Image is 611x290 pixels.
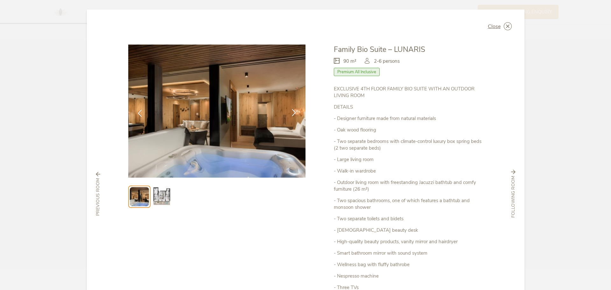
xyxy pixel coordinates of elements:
[128,45,306,178] img: Family Bio Suite – LUNARIS
[334,197,483,211] p: - Two spacious bathrooms, one of which features a bathtub and monsoon shower
[151,187,172,207] img: Preview
[334,68,380,76] span: Premium All Inclusive
[334,238,483,245] p: - High-quality beauty products, vanity mirror and hairdryer
[334,227,483,234] p: - [DEMOGRAPHIC_DATA] beauty desk
[334,250,483,257] p: - Smart bathroom mirror with sound system
[510,176,516,218] span: following room
[334,115,483,122] p: - Designer furniture made from natural materials
[334,179,483,193] p: - Outdoor living room with freestanding Jacuzzi bathtub and comfy furniture (26 m²)
[130,187,149,206] img: Preview
[334,261,483,268] p: - Wellness bag with fluffy bathrobe
[334,156,483,163] p: - Large living room
[334,168,483,174] p: - Walk-in wardrobe
[374,58,400,65] span: 2-6 persons
[95,178,101,216] span: previous room
[334,104,483,110] p: DETAILS
[334,86,483,99] p: EXCLUSIVE 4TH FLOOR FAMILY BIO SUITE WITH AN OUTDOOR LIVING ROOM
[334,127,483,133] p: - Oak wood flooring
[334,216,483,222] p: - Two separate toilets and bidets
[343,58,356,65] span: 90 m²
[334,45,425,54] span: Family Bio Suite – LUNARIS
[334,138,483,152] p: - Two separate bedrooms with climate-control luxury box spring beds (2 two separate beds)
